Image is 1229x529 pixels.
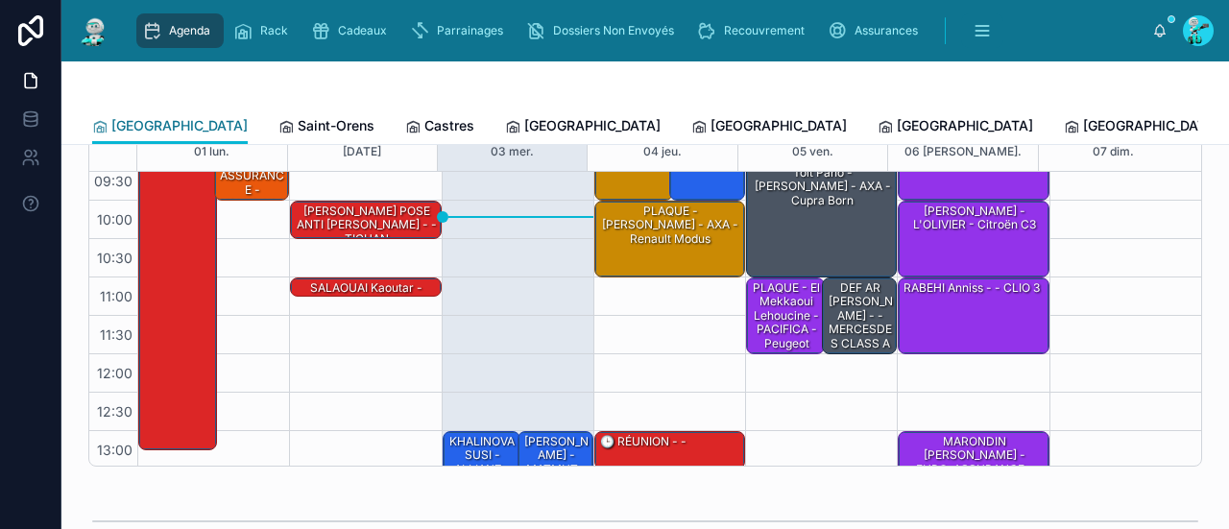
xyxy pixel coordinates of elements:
[92,442,137,458] span: 13:00
[521,433,591,506] div: [PERSON_NAME] - MATMUT - FORD FIESTA
[826,279,896,352] div: DEF AR [PERSON_NAME] - - MERCESDES CLASS A
[643,132,682,171] button: 04 jeu.
[823,278,897,353] div: DEF AR [PERSON_NAME] - - MERCESDES CLASS A
[598,433,688,450] div: 🕒 RÉUNION - -
[1064,108,1219,147] a: [GEOGRAPHIC_DATA]
[1083,116,1219,135] span: [GEOGRAPHIC_DATA]
[278,108,374,147] a: Saint-Orens
[260,23,288,38] span: Rack
[136,13,224,48] a: Agenda
[139,125,216,449] div: Seb absent la matinée - -
[520,13,687,48] a: Dossiers Non Envoyés
[95,326,137,343] span: 11:30
[92,365,137,381] span: 12:00
[595,432,744,469] div: 🕒 RÉUNION - -
[228,13,301,48] a: Rack
[218,126,288,227] div: SIYOUCEF Noureddine - DIRECT ASSURANCE - VOLKSWAGEN Tiguan
[750,164,895,209] div: Toit pano - [PERSON_NAME] - AXA - cupra born
[878,108,1033,147] a: [GEOGRAPHIC_DATA]
[904,132,1022,171] button: 06 [PERSON_NAME].
[822,13,931,48] a: Assurances
[294,279,439,325] div: SALAOUAI Kaoutar - MUTUELLE DE POITIERS - Clio 4
[902,433,1047,493] div: MARONDIN [PERSON_NAME] - EURO-ASSURANCE - Ford fiesta
[899,278,1048,353] div: RABEHI Anniss - - CLIO 3
[595,202,744,277] div: PLAQUE - [PERSON_NAME] - AXA - Renault modus
[750,279,823,366] div: PLAQUE - El Mekkaoui Lehoucine - PACIFICA - peugeot 3008
[405,108,474,147] a: Castres
[169,23,210,38] span: Agenda
[343,132,381,171] button: [DATE]
[446,433,519,506] div: KHALINOVA SUSI - ALLIANZ - TOYOTA CHR
[524,116,661,135] span: [GEOGRAPHIC_DATA]
[491,132,534,171] button: 03 mer.
[89,173,137,189] span: 09:30
[855,23,918,38] span: Assurances
[127,10,1152,52] div: scrollable content
[691,108,847,147] a: [GEOGRAPHIC_DATA]
[298,116,374,135] span: Saint-Orens
[553,23,674,38] span: Dossiers Non Envoyés
[902,279,1042,297] div: RABEHI Anniss - - CLIO 3
[444,432,520,507] div: KHALINOVA SUSI - ALLIANZ - TOYOTA CHR
[111,116,248,135] span: [GEOGRAPHIC_DATA]
[792,132,833,171] button: 05 ven.
[95,288,137,304] span: 11:00
[711,116,847,135] span: [GEOGRAPHIC_DATA]
[194,132,229,171] button: 01 lun.
[724,23,805,38] span: Recouvrement
[92,211,137,228] span: 10:00
[518,432,592,507] div: [PERSON_NAME] - MATMUT - FORD FIESTA
[1093,132,1134,171] button: 07 dim.
[598,203,743,248] div: PLAQUE - [PERSON_NAME] - AXA - Renault modus
[92,250,137,266] span: 10:30
[691,13,818,48] a: Recouvrement
[897,116,1033,135] span: [GEOGRAPHIC_DATA]
[291,202,440,238] div: [PERSON_NAME] POSE ANTI [PERSON_NAME] - - TIGUAN
[437,23,503,38] span: Parrainages
[338,23,387,38] span: Cadeaux
[747,278,824,353] div: PLAQUE - El Mekkaoui Lehoucine - PACIFICA - peugeot 3008
[404,13,517,48] a: Parrainages
[92,108,248,145] a: [GEOGRAPHIC_DATA]
[294,203,439,248] div: [PERSON_NAME] POSE ANTI [PERSON_NAME] - - TIGUAN
[505,108,661,147] a: [GEOGRAPHIC_DATA]
[899,202,1048,277] div: [PERSON_NAME] - L'OLIVIER - Citroën c3
[747,163,896,277] div: Toit pano - [PERSON_NAME] - AXA - cupra born
[92,403,137,420] span: 12:30
[424,116,474,135] span: Castres
[77,15,111,46] img: App logo
[291,278,440,298] div: SALAOUAI Kaoutar - MUTUELLE DE POITIERS - Clio 4
[899,432,1048,507] div: MARONDIN [PERSON_NAME] - EURO-ASSURANCE - Ford fiesta
[902,203,1047,234] div: [PERSON_NAME] - L'OLIVIER - Citroën c3
[305,13,400,48] a: Cadeaux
